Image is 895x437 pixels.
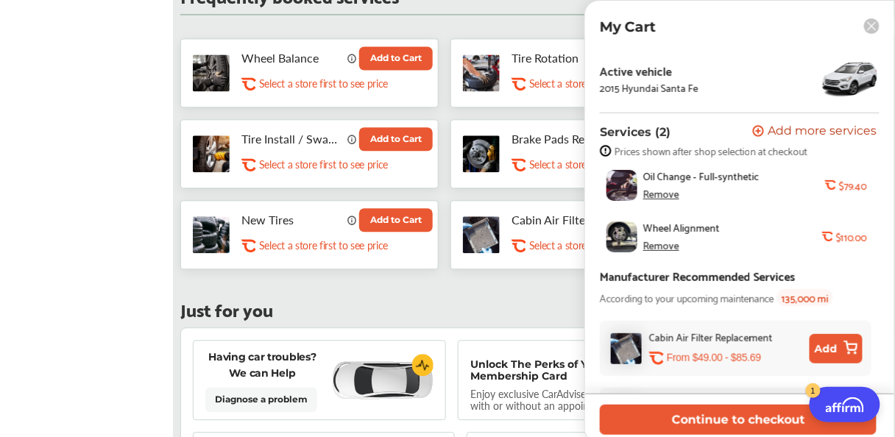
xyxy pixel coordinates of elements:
div: Active vehicle [600,64,698,77]
p: Select a store first to see price [529,157,658,171]
img: cabin-air-filter-replacement-thumb.jpg [463,216,500,253]
img: info_icon_vector.svg [347,52,358,63]
p: Cabin Air Filter Replacement [512,213,612,227]
p: Having car troubles? We can Help [205,349,319,381]
p: Select a store first to see price [259,157,388,171]
div: Remove [643,188,679,199]
p: Enjoy exclusive CarAdvise discounts with or without an appointment! [470,388,647,411]
p: Select a store first to see price [529,238,658,252]
button: Add to Cart [359,127,433,151]
b: $79.40 [839,180,866,191]
p: Unlock The Perks of Your Membership Card [470,358,631,382]
img: tire-rotation-thumb.jpg [463,54,500,91]
div: Remove [643,239,679,251]
img: 10152_st0640_046.jpg [821,57,880,101]
img: info-strock.ef5ea3fe.svg [600,145,612,157]
img: diagnose-vehicle.c84bcb0a.svg [330,360,434,400]
div: Manufacturer Recommended Services [600,266,796,285]
img: brake-pads-replacement-thumb.jpg [463,135,500,172]
p: Brake Pads Replacement [512,132,612,146]
button: Add more services [752,125,877,139]
img: info_icon_vector.svg [347,133,358,143]
span: Wheel Alignment [643,221,720,233]
p: Wheel Balance [241,51,342,65]
a: Add more services [752,125,880,139]
div: Cabin Air Filter Replacement [649,328,773,345]
span: 135,000 mi [777,289,833,306]
button: Add to Cart [359,46,433,70]
p: Just for you [180,302,273,316]
img: tire-install-swap-tires-thumb.jpg [193,135,230,172]
img: new-tires-thumb.jpg [193,216,230,253]
img: info_icon_vector.svg [347,214,358,224]
p: Select a store first to see price [259,238,388,252]
span: Add more services [768,125,877,139]
p: Select a store first to see price [529,77,658,90]
img: oil-change-thumb.jpg [606,170,637,201]
a: Diagnose a problem [205,387,317,412]
span: Oil Change - Full-synthetic [643,170,760,182]
span: According to your upcoming maintenance [600,289,774,306]
span: Prices shown after shop selection at checkout [615,145,807,157]
button: Continue to checkout [600,405,877,435]
button: Add [810,334,863,363]
img: wheel-alignment-thumb.jpg [606,221,637,252]
p: Tire Install / Swap Tires [241,132,342,146]
p: My Cart [600,18,656,35]
p: Tire Rotation [512,51,612,65]
img: cardiogram-logo.18e20815.svg [412,354,434,376]
p: Services (2) [600,125,671,139]
img: tire-wheel-balance-thumb.jpg [193,54,230,91]
button: Add to Cart [359,208,433,232]
img: cabin-air-filter-replacement-thumb.jpg [611,333,642,364]
p: Select a store first to see price [259,77,388,90]
div: 2015 Hyundai Santa Fe [600,82,698,93]
p: New Tires [241,213,342,227]
b: $110.00 [836,231,867,243]
p: From $49.00 - $85.69 [667,351,761,365]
